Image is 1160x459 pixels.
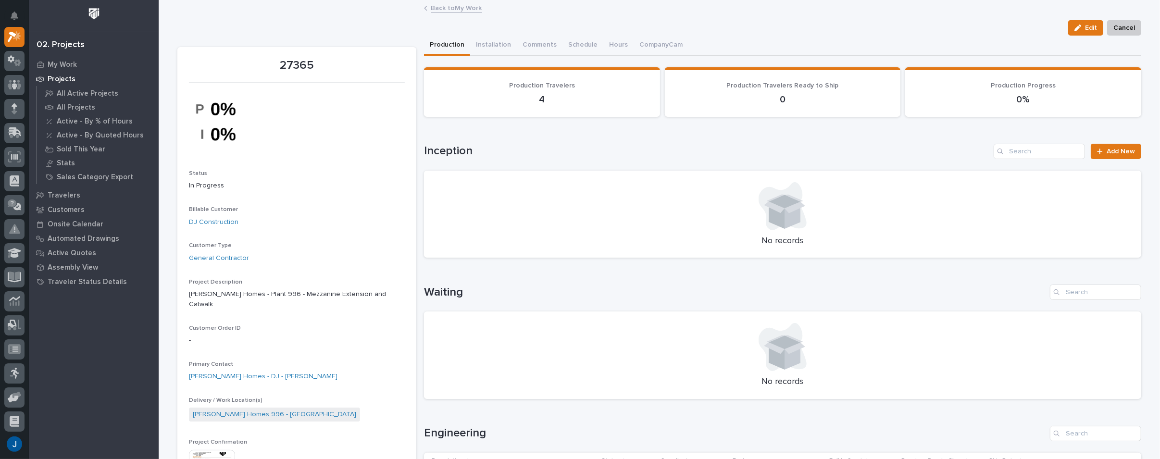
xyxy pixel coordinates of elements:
input: Search [994,144,1085,159]
button: CompanyCam [634,36,688,56]
p: All Active Projects [57,89,118,98]
a: Traveler Status Details [29,274,159,289]
a: Assembly View [29,260,159,274]
a: Automated Drawings [29,231,159,246]
p: [PERSON_NAME] Homes - Plant 996 - Mezzanine Extension and Catwalk [189,289,405,310]
a: Sold This Year [37,142,159,156]
p: Traveler Status Details [48,278,127,286]
a: General Contractor [189,253,249,263]
button: Comments [517,36,562,56]
p: Sales Category Export [57,173,133,182]
span: Add New [1107,148,1135,155]
p: Onsite Calendar [48,220,103,229]
p: All Projects [57,103,95,112]
span: Customer Order ID [189,325,241,331]
input: Search [1050,426,1141,441]
img: 0m5UZkaxSq7EIAWiQYaZE8ycWvvpBWpdNvkO1gL9RRA [189,88,261,155]
a: [PERSON_NAME] Homes 996 - [GEOGRAPHIC_DATA] [193,409,356,420]
a: All Projects [37,100,159,114]
a: [PERSON_NAME] Homes - DJ - [PERSON_NAME] [189,372,337,382]
div: 02. Projects [37,40,85,50]
span: Project Confirmation [189,439,247,445]
p: My Work [48,61,77,69]
p: No records [436,377,1130,387]
a: Onsite Calendar [29,217,159,231]
input: Search [1050,285,1141,300]
p: Active Quotes [48,249,96,258]
p: No records [436,236,1130,247]
h1: Inception [424,144,990,158]
p: Active - By % of Hours [57,117,133,126]
span: Cancel [1113,22,1135,34]
a: Sales Category Export [37,170,159,184]
a: Stats [37,156,159,170]
span: Edit [1085,24,1097,32]
button: Hours [603,36,634,56]
a: Active Quotes [29,246,159,260]
button: Notifications [4,6,25,26]
p: Customers [48,206,85,214]
span: Production Progress [991,82,1056,89]
p: Sold This Year [57,145,105,154]
a: DJ Construction [189,217,238,227]
p: Assembly View [48,263,98,272]
a: Travelers [29,188,159,202]
a: All Active Projects [37,87,159,100]
p: - [189,335,405,346]
a: Add New [1091,144,1141,159]
p: 0% [917,94,1130,105]
p: Projects [48,75,75,84]
span: Production Travelers [509,82,575,89]
button: Edit [1068,20,1103,36]
h1: Waiting [424,285,1046,299]
a: Active - By Quoted Hours [37,128,159,142]
div: Notifications [12,12,25,27]
span: Delivery / Work Location(s) [189,397,262,403]
button: users-avatar [4,434,25,454]
span: Customer Type [189,243,232,248]
button: Installation [470,36,517,56]
button: Cancel [1107,20,1141,36]
p: In Progress [189,181,405,191]
a: My Work [29,57,159,72]
a: Active - By % of Hours [37,114,159,128]
p: Travelers [48,191,80,200]
span: Primary Contact [189,361,233,367]
p: Stats [57,159,75,168]
button: Production [424,36,470,56]
img: Workspace Logo [85,5,103,23]
a: Projects [29,72,159,86]
a: Customers [29,202,159,217]
span: Billable Customer [189,207,238,212]
p: 4 [436,94,649,105]
span: Production Travelers Ready to Ship [727,82,839,89]
button: Schedule [562,36,603,56]
p: 0 [676,94,889,105]
p: 27365 [189,59,405,73]
p: Active - By Quoted Hours [57,131,144,140]
p: Automated Drawings [48,235,119,243]
a: Back toMy Work [431,2,482,13]
h1: Engineering [424,426,1046,440]
span: Status [189,171,207,176]
span: Project Description [189,279,242,285]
